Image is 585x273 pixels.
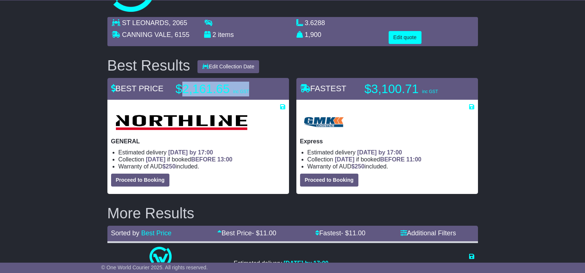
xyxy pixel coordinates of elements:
a: Best Price- $11.00 [217,229,276,237]
span: $ [162,163,176,170]
a: Best Price [141,229,172,237]
span: ST LEONARDS [122,19,169,27]
span: [DATE] by 17:00 [283,260,328,266]
span: , 6155 [171,31,189,38]
span: 13:00 [217,156,233,163]
span: [DATE] [335,156,354,163]
span: 11.00 [259,229,276,237]
button: Proceed to Booking [300,174,358,187]
a: Fastest- $11.00 [315,229,365,237]
span: © One World Courier 2025. All rights reserved. [101,265,208,270]
span: BEST PRICE [111,84,164,93]
h2: More Results [107,205,478,221]
span: 11:00 [406,156,421,163]
li: Collection [118,156,285,163]
span: 3.6288 [305,19,325,27]
li: Warranty of AUD included. [307,163,474,170]
li: Warranty of AUD included. [118,163,285,170]
li: Estimated delivery [307,149,474,156]
p: GENERAL [111,138,285,145]
span: [DATE] by 17:00 [357,149,402,156]
button: Edit Collection Date [197,60,259,73]
span: inc GST [233,89,249,94]
span: 2 [213,31,216,38]
span: if booked [335,156,421,163]
span: BEFORE [191,156,216,163]
span: [DATE] [146,156,165,163]
span: if booked [146,156,232,163]
img: GMK Logistics: Express [300,110,347,134]
button: Proceed to Booking [111,174,169,187]
span: , 2065 [169,19,187,27]
p: $3,100.71 [365,82,457,96]
p: $2,161.65 [176,82,268,96]
img: Northline Distribution: GENERAL [111,110,252,134]
a: Additional Filters [400,229,456,237]
li: Estimated delivery [234,260,328,267]
span: 11.00 [349,229,365,237]
li: Estimated delivery [118,149,285,156]
span: inc GST [422,89,438,94]
span: CANNING VALE [122,31,171,38]
span: - $ [252,229,276,237]
button: Edit quote [389,31,421,44]
span: $ [351,163,365,170]
span: [DATE] by 17:00 [168,149,213,156]
div: Best Results [104,57,194,74]
span: Sorted by [111,229,140,237]
img: One World Courier: Same Day Nationwide(quotes take 0.5-1 hour) [149,247,172,269]
span: items [218,31,234,38]
p: Express [300,138,474,145]
span: BEFORE [380,156,405,163]
span: 250 [355,163,365,170]
span: - $ [341,229,365,237]
span: 1,900 [305,31,321,38]
span: FASTEST [300,84,347,93]
span: 250 [166,163,176,170]
li: Collection [307,156,474,163]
